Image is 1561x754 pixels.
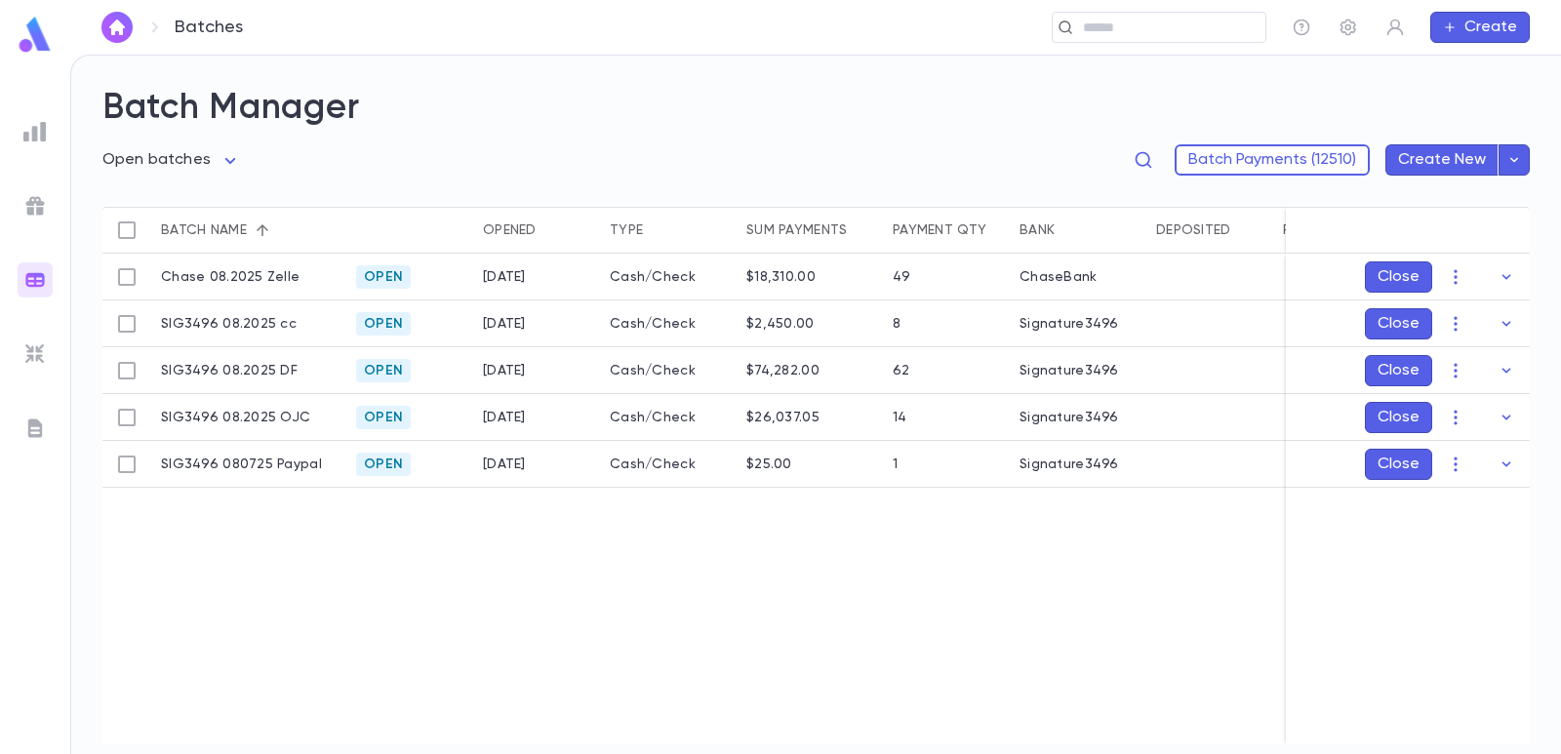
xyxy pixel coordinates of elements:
[600,207,737,254] div: Type
[746,269,816,285] div: $18,310.00
[356,410,411,425] span: Open
[175,17,243,38] p: Batches
[356,316,411,332] span: Open
[483,316,526,332] div: 7/31/2025
[893,269,911,285] div: 49
[1430,12,1530,43] button: Create
[1156,207,1231,254] div: Deposited
[161,410,310,425] p: SIG3496 08.2025 OJC
[893,207,986,254] div: Payment qty
[600,347,737,394] div: Cash/Check
[1365,355,1432,386] button: Close
[1365,449,1432,480] button: Close
[1020,363,1119,378] div: Signature3496
[737,207,883,254] div: Sum payments
[161,269,300,285] p: Chase 08.2025 Zelle
[1283,207,1358,254] div: Recorded
[161,316,297,332] p: SIG3496 08.2025 cc
[893,410,907,425] div: 14
[1020,207,1055,254] div: Bank
[600,300,737,347] div: Cash/Check
[746,316,815,332] div: $2,450.00
[600,441,737,488] div: Cash/Check
[1020,410,1119,425] div: Signature3496
[1365,261,1432,293] button: Close
[1020,316,1119,332] div: Signature3496
[23,417,47,440] img: letters_grey.7941b92b52307dd3b8a917253454ce1c.svg
[600,254,737,300] div: Cash/Check
[746,410,820,425] div: $26,037.05
[1385,144,1499,176] button: Create New
[483,363,526,378] div: 8/1/2025
[1020,269,1098,285] div: ChaseBank
[1273,207,1400,254] div: Recorded
[746,456,792,472] div: $25.00
[1010,207,1146,254] div: Bank
[16,16,55,54] img: logo
[483,410,526,425] div: 8/1/2025
[600,394,737,441] div: Cash/Check
[102,152,211,168] span: Open batches
[1175,144,1370,176] button: Batch Payments (12510)
[883,207,1010,254] div: Payment qty
[102,145,242,176] div: Open batches
[356,363,411,378] span: Open
[1020,456,1119,472] div: Signature3496
[105,20,129,35] img: home_white.a664292cf8c1dea59945f0da9f25487c.svg
[23,342,47,366] img: imports_grey.530a8a0e642e233f2baf0ef88e8c9fcb.svg
[247,215,278,246] button: Sort
[1365,402,1432,433] button: Close
[746,363,820,378] div: $74,282.00
[473,207,600,254] div: Opened
[483,207,537,254] div: Opened
[483,456,526,472] div: 8/7/2025
[356,456,411,472] span: Open
[23,194,47,218] img: campaigns_grey.99e729a5f7ee94e3726e6486bddda8f1.svg
[356,269,411,285] span: Open
[1365,308,1432,339] button: Close
[151,207,346,254] div: Batch name
[1146,207,1273,254] div: Deposited
[893,456,898,472] div: 1
[23,120,47,143] img: reports_grey.c525e4749d1bce6a11f5fe2a8de1b229.svg
[893,316,901,332] div: 8
[161,207,247,254] div: Batch name
[161,456,322,472] p: SIG3496 080725 Paypal
[102,87,1530,130] h2: Batch Manager
[23,268,47,292] img: batches_gradient.0a22e14384a92aa4cd678275c0c39cc4.svg
[161,363,298,378] p: SIG3496 08.2025 DF
[746,207,847,254] div: Sum payments
[893,363,910,378] div: 62
[483,269,526,285] div: 8/1/2025
[610,207,643,254] div: Type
